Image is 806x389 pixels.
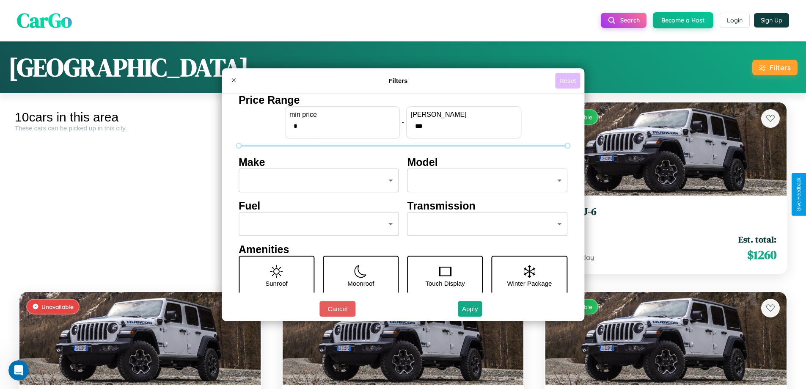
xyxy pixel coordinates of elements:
[15,124,265,132] div: These cars can be picked up in this city.
[576,253,594,262] span: / day
[556,206,776,226] a: Jeep CJ-62023
[507,278,552,289] p: Winter Package
[241,77,555,84] h4: Filters
[239,156,399,168] h4: Make
[41,303,74,310] span: Unavailable
[796,177,802,212] div: Give Feedback
[411,111,517,119] label: [PERSON_NAME]
[752,60,798,75] button: Filters
[265,278,288,289] p: Sunroof
[319,301,355,317] button: Cancel
[8,360,29,381] iframe: Intercom live chat
[754,13,789,28] button: Sign Up
[239,94,567,106] h4: Price Range
[407,200,568,212] h4: Transmission
[747,246,776,263] span: $ 1260
[770,63,791,72] div: Filters
[407,156,568,168] h4: Model
[239,243,567,256] h4: Amenities
[17,6,72,34] span: CarGo
[738,233,776,246] span: Est. total:
[458,301,482,317] button: Apply
[402,116,404,128] p: -
[289,111,395,119] label: min price
[555,73,580,88] button: Reset
[8,50,249,85] h1: [GEOGRAPHIC_DATA]
[720,13,750,28] button: Login
[15,110,265,124] div: 10 cars in this area
[620,17,640,24] span: Search
[556,206,776,218] h3: Jeep CJ-6
[239,200,399,212] h4: Fuel
[347,278,374,289] p: Moonroof
[653,12,713,28] button: Become a Host
[601,13,646,28] button: Search
[425,278,465,289] p: Touch Display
